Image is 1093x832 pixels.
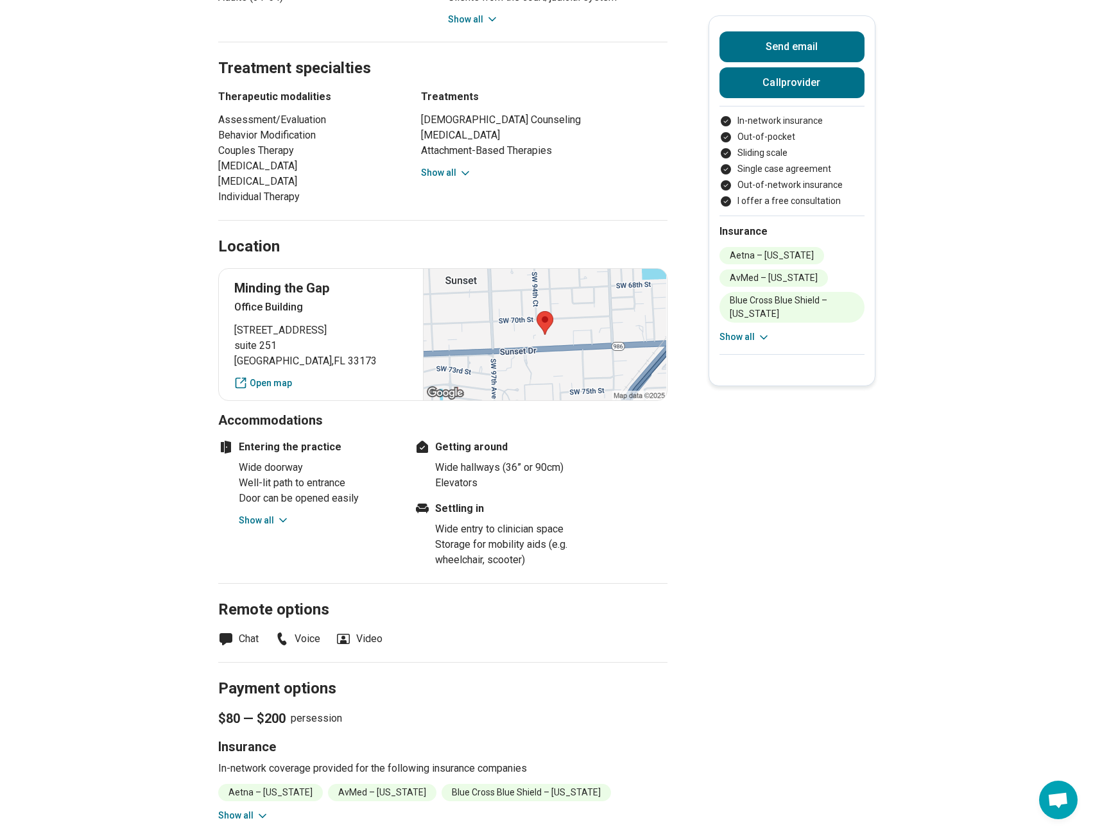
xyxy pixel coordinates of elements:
[218,709,286,727] span: $80 — $200
[719,162,865,176] li: Single case agreement
[218,158,398,174] li: [MEDICAL_DATA]
[234,279,408,297] p: Minding the Gap
[239,514,289,527] button: Show all
[719,146,865,160] li: Sliding scale
[421,143,667,158] li: Attachment-Based Therapies
[421,89,667,105] h3: Treatments
[435,522,594,537] li: Wide entry to clinician space
[234,353,408,369] span: [GEOGRAPHIC_DATA] , FL 33173
[719,114,865,208] ul: Payment options
[421,112,667,128] li: [DEMOGRAPHIC_DATA] Counseling
[435,460,594,475] li: Wide hallways (36” or 90cm)
[435,537,594,568] li: Storage for mobility aids (e.g. wheelchair, scooter)
[336,631,383,647] li: Video
[719,292,865,323] li: Blue Cross Blue Shield – [US_STATE]
[234,338,408,353] span: suite 251
[719,67,865,98] button: Callprovider
[719,114,865,128] li: In-network insurance
[719,194,865,208] li: I offer a free consultation
[218,112,398,128] li: Assessment/Evaluation
[234,323,408,338] span: [STREET_ADDRESS]
[328,784,436,801] li: AvMed – [US_STATE]
[719,247,824,264] li: Aetna – [US_STATE]
[274,631,320,647] li: Voice
[415,439,594,455] h4: Getting around
[435,475,594,491] li: Elevators
[218,189,398,205] li: Individual Therapy
[234,377,408,390] a: Open map
[448,13,499,26] button: Show all
[218,568,667,621] h2: Remote options
[719,178,865,192] li: Out-of-network insurance
[218,647,667,700] h2: Payment options
[1039,781,1078,819] div: Open chat
[218,631,259,647] li: Chat
[239,460,398,475] li: Wide doorway
[218,411,667,429] h3: Accommodations
[415,501,594,516] h4: Settling in
[218,784,323,801] li: Aetna – [US_STATE]
[719,31,865,62] button: Send email
[234,300,408,315] p: Office Building
[218,143,398,158] li: Couples Therapy
[218,709,667,727] p: per session
[218,128,398,143] li: Behavior Modification
[719,269,828,287] li: AvMed – [US_STATE]
[218,738,667,756] h3: Insurance
[239,475,398,491] li: Well-lit path to entrance
[218,761,667,776] p: In-network coverage provided for the following insurance companies
[218,27,667,80] h2: Treatment specialties
[218,439,398,455] h4: Entering the practice
[719,130,865,144] li: Out-of-pocket
[719,330,770,344] button: Show all
[218,236,280,258] h2: Location
[719,224,865,239] h2: Insurance
[218,174,398,189] li: [MEDICAL_DATA]
[421,166,472,180] button: Show all
[239,491,398,506] li: Door can be opened easily
[218,809,269,822] button: Show all
[421,128,667,143] li: [MEDICAL_DATA]
[442,784,611,801] li: Blue Cross Blue Shield – [US_STATE]
[218,89,398,105] h3: Therapeutic modalities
